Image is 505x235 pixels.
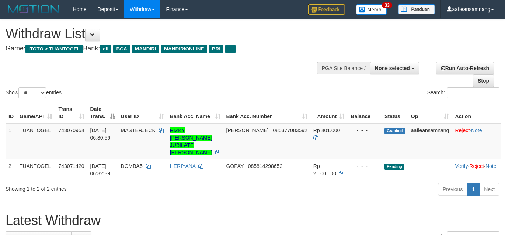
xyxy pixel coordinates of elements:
[6,102,17,123] th: ID
[25,45,83,53] span: ITOTO > TUANTOGEL
[113,45,130,53] span: BCA
[351,162,379,170] div: - - -
[18,87,46,98] select: Showentries
[384,128,405,134] span: Grabbed
[348,102,382,123] th: Balance
[121,163,143,169] span: DOMBA5
[6,182,205,193] div: Showing 1 to 2 of 2 entries
[469,163,484,169] a: Reject
[398,4,435,14] img: panduan.png
[248,163,282,169] span: Copy 085814298652 to clipboard
[455,163,468,169] a: Verify
[485,163,497,169] a: Note
[382,102,408,123] th: Status
[308,4,345,15] img: Feedback.jpg
[467,183,480,196] a: 1
[438,183,467,196] a: Previous
[375,65,410,71] span: None selected
[408,102,452,123] th: Op: activate to sort column ascending
[226,163,244,169] span: GOPAY
[132,45,159,53] span: MANDIRI
[313,127,340,133] span: Rp 401.000
[427,87,499,98] label: Search:
[170,127,212,155] a: RIZKY [PERSON_NAME] JUBILATE [PERSON_NAME]
[452,159,501,180] td: · ·
[408,123,452,159] td: aafleansamnang
[356,4,387,15] img: Button%20Memo.svg
[6,213,499,228] h1: Latest Withdraw
[370,62,419,74] button: None selected
[6,4,62,15] img: MOTION_logo.png
[225,45,235,53] span: ...
[223,102,310,123] th: Bank Acc. Number: activate to sort column ascending
[6,159,17,180] td: 2
[87,102,118,123] th: Date Trans.: activate to sort column descending
[452,123,501,159] td: ·
[170,163,196,169] a: HERIYANA
[313,163,336,176] span: Rp 2.000.000
[118,102,167,123] th: User ID: activate to sort column ascending
[384,164,404,170] span: Pending
[58,163,84,169] span: 743071420
[473,74,494,87] a: Stop
[17,102,55,123] th: Game/API: activate to sort column ascending
[6,45,329,52] h4: Game: Bank:
[452,102,501,123] th: Action
[447,87,499,98] input: Search:
[58,127,84,133] span: 743070954
[455,127,470,133] a: Reject
[310,102,348,123] th: Amount: activate to sort column ascending
[100,45,111,53] span: all
[161,45,207,53] span: MANDIRIONLINE
[6,27,329,41] h1: Withdraw List
[471,127,482,133] a: Note
[17,159,55,180] td: TUANTOGEL
[479,183,499,196] a: Next
[351,127,379,134] div: - - -
[6,123,17,159] td: 1
[121,127,156,133] span: MASTERJECK
[90,127,111,141] span: [DATE] 06:30:56
[382,2,392,8] span: 33
[17,123,55,159] td: TUANTOGEL
[226,127,269,133] span: [PERSON_NAME]
[55,102,87,123] th: Trans ID: activate to sort column ascending
[209,45,223,53] span: BRI
[90,163,111,176] span: [DATE] 06:32:39
[436,62,494,74] a: Run Auto-Refresh
[273,127,307,133] span: Copy 085377083592 to clipboard
[6,87,62,98] label: Show entries
[167,102,223,123] th: Bank Acc. Name: activate to sort column ascending
[317,62,370,74] div: PGA Site Balance /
